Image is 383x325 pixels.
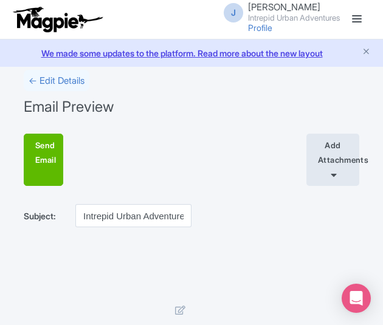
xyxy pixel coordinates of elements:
[342,284,371,313] div: Open Intercom Messenger
[224,3,243,22] span: J
[362,46,371,60] button: Close announcement
[248,22,272,33] a: Profile
[306,134,359,186] div: Add Attachments
[248,1,320,13] span: [PERSON_NAME]
[10,6,105,33] img: logo-ab69f6fb50320c5b225c76a69d11143b.png
[24,210,56,222] label: Subject:
[24,134,63,186] div: Send Email
[216,2,340,22] a: J [PERSON_NAME] Intrepid Urban Adventures
[24,95,114,119] h1: Email Preview
[248,14,340,22] small: Intrepid Urban Adventures
[24,70,89,91] a: ← Edit Details
[7,47,376,60] a: We made some updates to the platform. Read more about the new layout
